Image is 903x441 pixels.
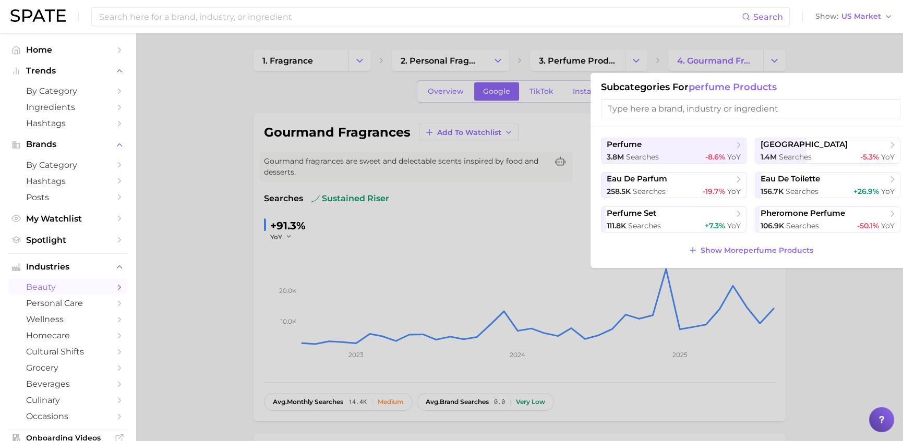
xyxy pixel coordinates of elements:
span: homecare [26,330,110,340]
a: My Watchlist [8,211,127,227]
span: grocery [26,363,110,373]
span: 258.5k [607,187,631,196]
span: -8.6% [705,152,725,162]
span: Show More perfume products [701,246,813,255]
span: Hashtags [26,176,110,186]
span: US Market [841,14,881,19]
span: Hashtags [26,118,110,128]
span: personal care [26,298,110,308]
span: YoY [881,152,895,162]
a: Spotlight [8,232,127,248]
span: YoY [727,152,741,162]
span: Industries [26,262,110,272]
span: 156.7k [761,187,784,196]
input: Type here a brand, industry or ingredient [601,99,900,118]
span: beauty [26,282,110,292]
span: Posts [26,192,110,202]
span: pheromone perfume [761,209,845,218]
span: searches [628,221,661,230]
button: Brands [8,137,127,152]
a: Ingredients [8,99,127,115]
a: Hashtags [8,173,127,189]
span: wellness [26,314,110,324]
span: -5.3% [860,152,879,162]
a: Posts [8,189,127,205]
a: by Category [8,157,127,173]
span: Home [26,45,110,55]
a: grocery [8,360,127,376]
span: 106.9k [761,221,784,230]
span: eau de toilette [761,174,820,184]
span: 1.4m [761,152,777,162]
span: -50.1% [857,221,879,230]
span: perfume [607,140,642,150]
span: by Category [26,160,110,170]
span: Show [815,14,838,19]
img: SPATE [10,9,66,22]
span: My Watchlist [26,214,110,224]
span: [GEOGRAPHIC_DATA] [761,140,848,150]
span: Search [753,12,783,22]
button: Trends [8,63,127,79]
span: perfume products [689,81,777,93]
span: Spotlight [26,235,110,245]
button: eau de toilette156.7k searches+26.9% YoY [755,172,900,198]
a: beverages [8,376,127,392]
a: culinary [8,392,127,408]
button: [GEOGRAPHIC_DATA]1.4m searches-5.3% YoY [755,138,900,164]
span: YoY [727,187,741,196]
a: Hashtags [8,115,127,131]
button: pheromone perfume106.9k searches-50.1% YoY [755,206,900,232]
span: -19.7% [703,187,725,196]
span: searches [786,221,819,230]
h1: Subcategories for [601,81,900,93]
span: YoY [727,221,741,230]
span: Ingredients [26,102,110,112]
span: YoY [881,187,895,196]
span: 3.8m [607,152,624,162]
span: cultural shifts [26,347,110,357]
a: personal care [8,295,127,311]
button: eau de parfum258.5k searches-19.7% YoY [601,172,747,198]
span: Trends [26,66,110,76]
button: perfume3.8m searches-8.6% YoY [601,138,747,164]
span: beverages [26,379,110,389]
span: eau de parfum [607,174,667,184]
span: YoY [881,221,895,230]
a: occasions [8,408,127,424]
span: 111.8k [607,221,626,230]
span: Brands [26,140,110,149]
button: Show Moreperfume products [685,243,816,258]
span: searches [779,152,812,162]
a: by Category [8,83,127,99]
input: Search here for a brand, industry, or ingredient [98,8,742,26]
span: +7.3% [705,221,725,230]
span: culinary [26,395,110,405]
button: ShowUS Market [813,10,895,23]
button: perfume set111.8k searches+7.3% YoY [601,206,747,232]
span: searches [633,187,666,196]
span: occasions [26,411,110,421]
span: searches [786,187,818,196]
span: searches [626,152,659,162]
button: Industries [8,259,127,275]
a: homecare [8,327,127,344]
a: cultural shifts [8,344,127,360]
a: wellness [8,311,127,327]
span: +26.9% [853,187,879,196]
span: by Category [26,86,110,96]
a: Home [8,42,127,58]
span: perfume set [607,209,656,218]
a: beauty [8,279,127,295]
